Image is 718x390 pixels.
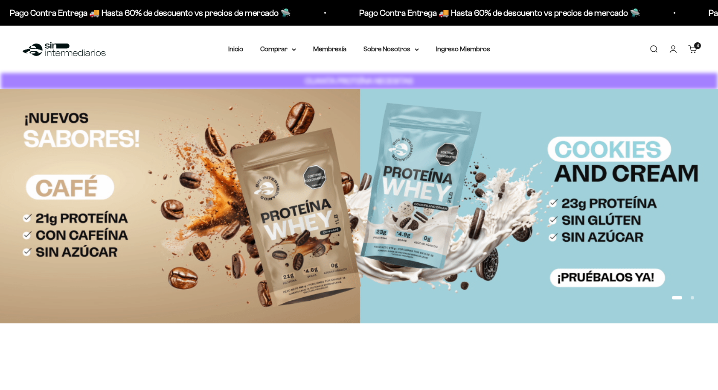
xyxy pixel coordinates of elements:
a: Ingreso Miembros [436,45,490,53]
p: Pago Contra Entrega 🚚 Hasta 60% de descuento vs precios de mercado 🛸 [10,6,291,20]
strong: CUANTA PROTEÍNA NECESITAS [305,76,413,85]
span: 4 [697,44,699,48]
a: Inicio [228,45,243,53]
summary: Sobre Nosotros [363,44,419,55]
a: Membresía [313,45,346,53]
p: Pago Contra Entrega 🚚 Hasta 60% de descuento vs precios de mercado 🛸 [359,6,640,20]
summary: Comprar [260,44,296,55]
